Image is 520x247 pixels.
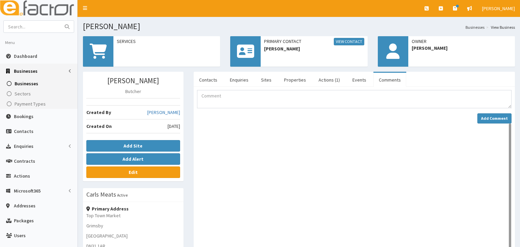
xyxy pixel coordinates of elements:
a: Payment Types [2,99,78,109]
b: Created By [86,109,111,115]
a: Enquiries [224,73,254,87]
a: Businesses [465,24,484,30]
b: Add Site [124,143,143,149]
button: Add Comment [477,113,512,123]
a: Comments [373,73,406,87]
a: Sectors [2,89,78,99]
span: Primary Contact [264,38,364,45]
li: View Business [484,24,515,30]
h3: [PERSON_NAME] [86,77,180,85]
span: Contacts [14,128,34,134]
a: [PERSON_NAME] [147,109,180,116]
span: [PERSON_NAME] [264,45,364,52]
span: Actions [14,173,30,179]
small: Active [117,193,128,198]
strong: Add Comment [481,116,508,121]
p: Butcher [86,88,180,95]
b: Created On [86,123,112,129]
span: Sectors [15,91,31,97]
b: Add Alert [123,156,144,162]
a: Contacts [194,73,223,87]
b: Edit [129,169,138,175]
a: Edit [86,166,180,178]
span: [PERSON_NAME] [412,45,512,51]
span: [PERSON_NAME] [482,5,515,12]
h3: Carls Meats [86,192,116,198]
span: Contracts [14,158,35,164]
a: Events [347,73,372,87]
p: Top Town Market [86,212,180,219]
span: Businesses [15,81,38,87]
a: Properties [279,73,311,87]
a: Sites [256,73,277,87]
span: Addresses [14,203,36,209]
span: Enquiries [14,143,34,149]
a: View Contact [334,38,364,45]
input: Search... [4,21,61,32]
h1: [PERSON_NAME] [83,22,515,31]
button: Add Alert [86,153,180,165]
a: Businesses [2,78,78,89]
span: Users [14,232,26,239]
a: Actions (1) [313,73,345,87]
strong: Primary Address [86,206,129,212]
p: Grimsby [86,222,180,229]
span: Services [117,38,217,45]
span: Packages [14,218,34,224]
textarea: Comment [197,90,512,108]
span: Businesses [14,68,38,74]
span: Owner [412,38,512,45]
span: Microsoft365 [14,188,41,194]
span: Bookings [14,113,34,119]
span: Dashboard [14,53,37,59]
p: [GEOGRAPHIC_DATA] [86,232,180,239]
span: [DATE] [168,123,180,130]
span: Payment Types [15,101,46,107]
